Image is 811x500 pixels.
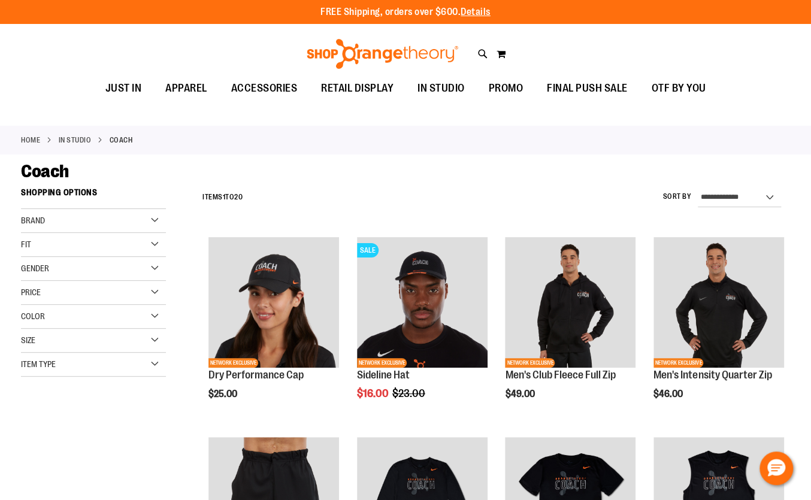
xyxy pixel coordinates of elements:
span: $46.00 [653,389,685,399]
span: FINAL PUSH SALE [547,75,628,102]
a: APPAREL [153,75,219,102]
a: OTF BY YOU [640,75,718,102]
div: product [202,231,345,430]
a: IN STUDIO [405,75,477,102]
span: Item Type [21,359,56,369]
span: ACCESSORIES [231,75,298,102]
span: 1 [223,193,226,201]
span: Price [21,287,41,297]
a: Dry Performance Cap [208,369,304,381]
h2: Items to [202,188,243,207]
a: Dry Performance CapNETWORK EXCLUSIVE [208,237,339,369]
span: NETWORK EXCLUSIVE [653,358,703,368]
a: ACCESSORIES [219,75,310,102]
a: JUST IN [93,75,154,102]
button: Hello, have a question? Let’s chat. [759,451,793,485]
span: Gender [21,263,49,273]
a: OTF Mens Coach FA23 Intensity Quarter Zip - Black primary imageNETWORK EXCLUSIVE [653,237,784,369]
strong: Shopping Options [21,182,166,209]
a: Home [21,135,40,146]
img: Dry Performance Cap [208,237,339,368]
a: Sideline Hat [357,369,410,381]
span: Size [21,335,35,345]
span: $49.00 [505,389,536,399]
span: OTF BY YOU [652,75,706,102]
a: FINAL PUSH SALE [535,75,640,102]
a: Men's Club Fleece Full Zip [505,369,615,381]
span: Fit [21,240,31,249]
a: Details [461,7,491,17]
span: RETAIL DISPLAY [321,75,394,102]
span: NETWORK EXCLUSIVE [357,358,407,368]
label: Sort By [663,192,692,202]
span: NETWORK EXCLUSIVE [505,358,555,368]
span: APPAREL [165,75,207,102]
img: OTF Mens Coach FA23 Intensity Quarter Zip - Black primary image [653,237,784,368]
a: IN STUDIO [59,135,92,146]
a: Men's Intensity Quarter Zip [653,369,771,381]
a: OTF Mens Coach FA23 Club Fleece Full Zip - Black primary imageNETWORK EXCLUSIVE [505,237,636,369]
strong: Coach [110,135,133,146]
span: $16.00 [357,387,391,399]
p: FREE Shipping, orders over $600. [320,5,491,19]
img: OTF Mens Coach FA23 Club Fleece Full Zip - Black primary image [505,237,636,368]
div: product [647,231,790,430]
span: PROMO [489,75,523,102]
div: product [499,231,641,430]
span: IN STUDIO [417,75,465,102]
span: $23.00 [392,387,427,399]
img: Shop Orangetheory [305,39,460,69]
span: Coach [21,161,69,181]
span: $25.00 [208,389,239,399]
a: Sideline Hat primary imageSALENETWORK EXCLUSIVE [357,237,488,369]
span: Brand [21,216,45,225]
img: Sideline Hat primary image [357,237,488,368]
a: PROMO [477,75,535,102]
span: Color [21,311,45,321]
a: RETAIL DISPLAY [309,75,405,102]
span: NETWORK EXCLUSIVE [208,358,258,368]
span: 20 [234,193,243,201]
span: JUST IN [105,75,142,102]
div: product [351,231,494,430]
span: SALE [357,243,379,257]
